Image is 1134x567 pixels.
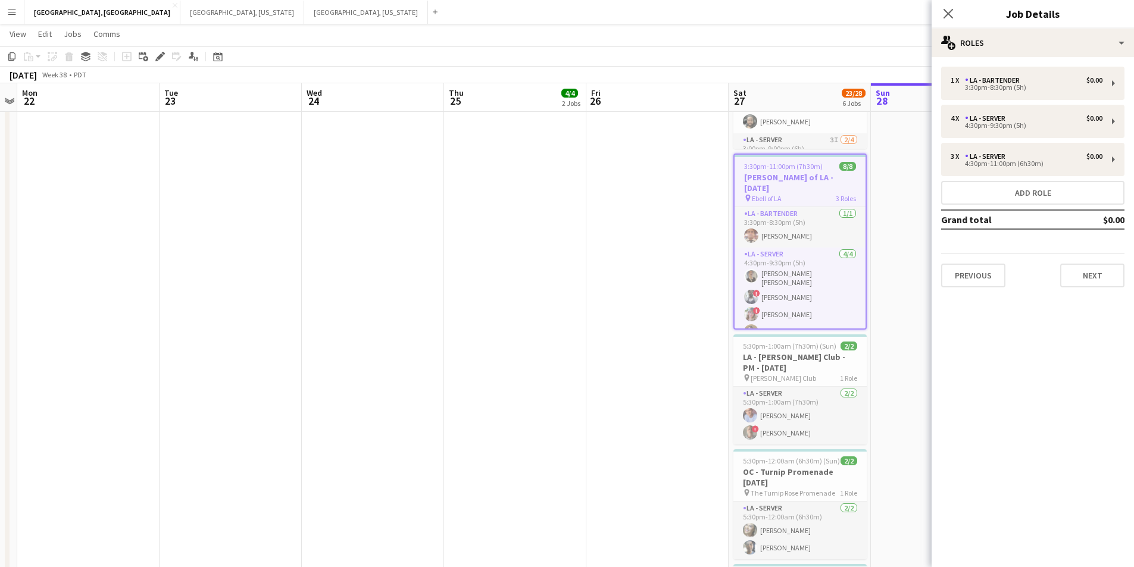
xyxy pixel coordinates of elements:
div: PDT [74,70,86,79]
button: Previous [941,264,1005,287]
div: 2 Jobs [562,99,580,108]
div: 4:30pm-11:00pm (6h30m) [951,161,1102,167]
app-card-role: LA - Server2/25:30pm-1:00am (7h30m)[PERSON_NAME]![PERSON_NAME] [733,387,867,444]
button: [GEOGRAPHIC_DATA], [GEOGRAPHIC_DATA] [24,1,180,24]
span: 2/2 [841,342,857,350]
span: Tue [164,87,178,98]
span: 5:30pm-12:00am (6h30m) (Sun) [743,456,840,465]
div: LA - Bartender [965,76,1024,84]
app-job-card: 3:30pm-11:00pm (7h30m)8/8[PERSON_NAME] of LA - [DATE] Ebell of LA3 RolesLA - Bartender1/13:30pm-8... [733,154,867,330]
app-job-card: 5:30pm-12:00am (6h30m) (Sun)2/2OC - Turnip Promenade [DATE] The Turnip Rose Promenade1 RoleLA - S... [733,449,867,559]
span: Thu [449,87,464,98]
span: 23 [163,94,178,108]
app-card-role: LA - Server2/25:30pm-12:00am (6h30m)[PERSON_NAME][PERSON_NAME] [733,502,867,559]
span: 4/4 [561,89,578,98]
div: 6 Jobs [842,99,865,108]
span: 28 [874,94,890,108]
div: Roles [932,29,1134,57]
span: Fri [591,87,601,98]
div: [DATE] [10,69,37,81]
div: 1 x [951,76,965,84]
div: $0.00 [1086,76,1102,84]
span: ! [753,307,760,314]
a: Edit [33,26,57,42]
span: Sun [876,87,890,98]
a: Comms [89,26,125,42]
div: 3 x [951,152,965,161]
span: 23/28 [842,89,866,98]
span: 3:30pm-11:00pm (7h30m) [744,162,823,171]
app-job-card: 5:30pm-1:00am (7h30m) (Sun)2/2LA - [PERSON_NAME] Club - PM - [DATE] [PERSON_NAME] Club1 RoleLA - ... [733,334,867,444]
td: $0.00 [1069,210,1124,229]
span: The Turnip Rose Promenade [751,488,835,497]
span: 5:30pm-1:00am (7h30m) (Sun) [743,342,836,350]
span: 24 [305,94,322,108]
span: 8/8 [839,162,856,171]
span: 3 Roles [836,194,856,203]
div: LA - Server [965,114,1010,123]
button: [GEOGRAPHIC_DATA], [US_STATE] [304,1,428,24]
h3: Job Details [932,6,1134,21]
span: View [10,29,26,39]
td: Grand total [941,210,1069,229]
app-card-role: LA - Bartender1/13:30pm-8:30pm (5h)[PERSON_NAME] [735,207,866,248]
div: 3:30pm-8:30pm (5h) [951,84,1102,90]
span: ! [752,425,759,433]
span: Week 38 [39,70,69,79]
span: [PERSON_NAME] Club [751,374,816,383]
div: $0.00 [1086,114,1102,123]
button: Add role [941,181,1124,205]
span: Jobs [64,29,82,39]
span: Sat [733,87,746,98]
div: 4 x [951,114,965,123]
h3: [PERSON_NAME] of LA - [DATE] [735,172,866,193]
app-card-role: LA - Server1/12:00pm-10:00pm (8h)[PERSON_NAME] [733,93,867,133]
button: Next [1060,264,1124,287]
span: Wed [307,87,322,98]
span: 26 [589,94,601,108]
div: $0.00 [1086,152,1102,161]
span: ! [753,290,760,297]
span: 2/2 [841,456,857,465]
span: Ebell of LA [752,194,782,203]
span: 27 [732,94,746,108]
app-card-role: LA - Server3I2/43:00pm-9:00pm (6h) [733,133,867,229]
h3: OC - Turnip Promenade [DATE] [733,466,867,488]
a: View [5,26,31,42]
h3: LA - [PERSON_NAME] Club - PM - [DATE] [733,352,867,373]
span: Mon [22,87,38,98]
div: LA - Server [965,152,1010,161]
a: Jobs [59,26,86,42]
span: Comms [93,29,120,39]
div: 4:30pm-9:30pm (5h) [951,123,1102,129]
span: 25 [447,94,464,108]
app-card-role: LA - Server4/44:30pm-9:30pm (5h)[PERSON_NAME] [PERSON_NAME]![PERSON_NAME]![PERSON_NAME][PERSON_NAME] [735,248,866,343]
span: 22 [20,94,38,108]
span: 1 Role [840,374,857,383]
span: 1 Role [840,488,857,497]
span: Edit [38,29,52,39]
button: [GEOGRAPHIC_DATA], [US_STATE] [180,1,304,24]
